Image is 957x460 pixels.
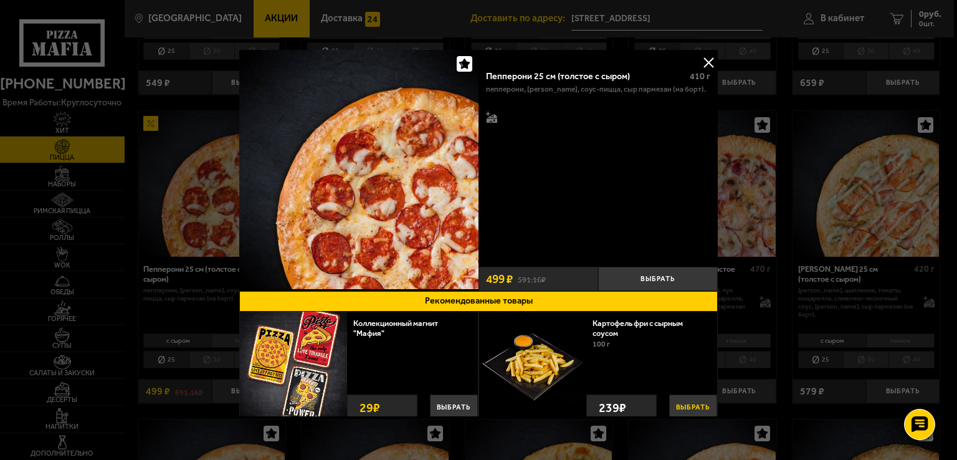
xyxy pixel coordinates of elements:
[239,50,478,289] img: Пепперони 25 см (толстое с сыром)
[690,71,710,82] span: 410 г
[486,71,680,82] div: Пепперони 25 см (толстое с сыром)
[669,395,717,421] button: Выбрать
[353,319,438,338] a: Коллекционный магнит "Мафия"
[239,291,718,312] button: Рекомендованные товары
[430,395,478,421] button: Выбрать
[518,274,546,284] s: 591.16 ₽
[593,340,610,348] span: 100 г
[596,395,629,420] strong: 239 ₽
[593,319,683,338] a: Картофель фри с сырным соусом
[356,395,383,420] strong: 29 ₽
[239,50,478,291] a: Пепперони 25 см (толстое с сыром)
[486,273,513,285] span: 499 ₽
[598,267,718,291] button: Выбрать
[486,85,706,93] p: пепперони, [PERSON_NAME], соус-пицца, сыр пармезан (на борт).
